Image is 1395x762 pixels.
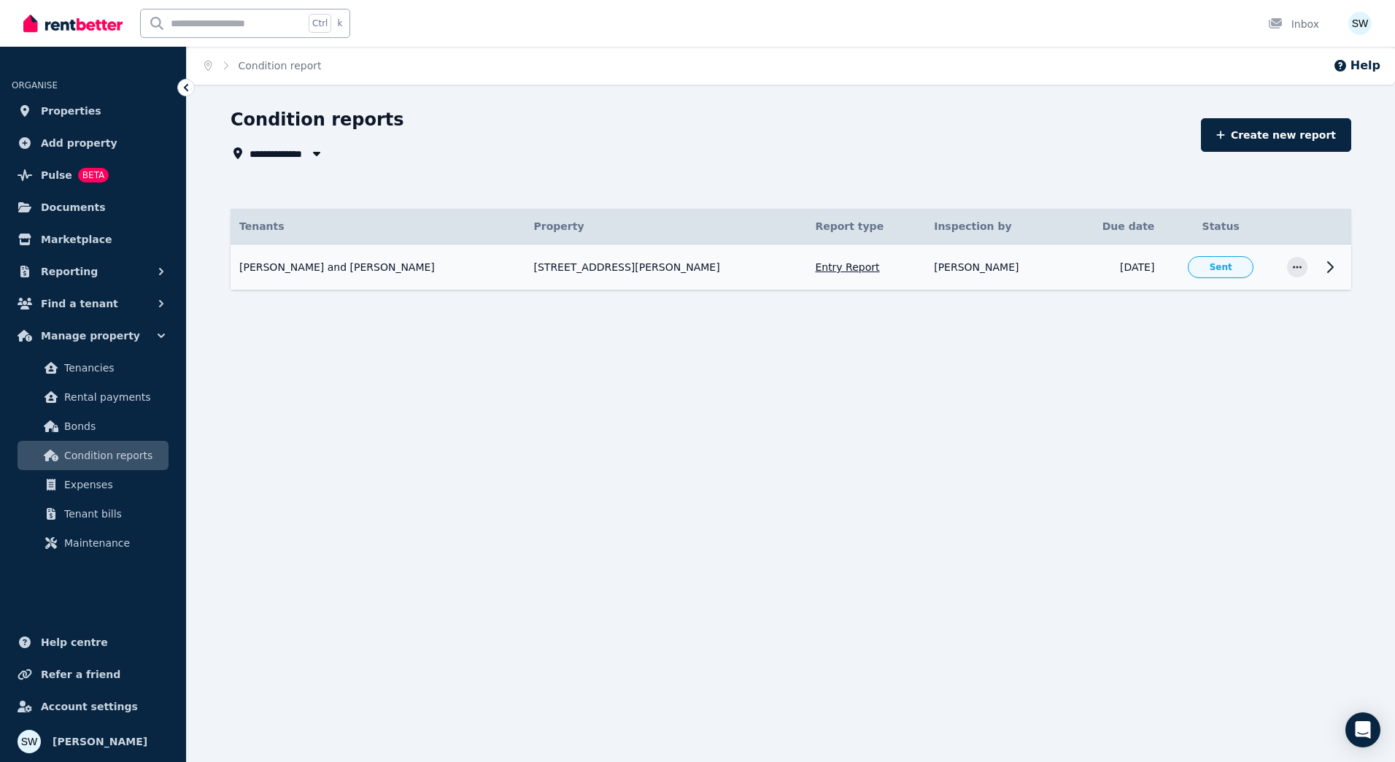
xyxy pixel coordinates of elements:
span: Documents [41,199,106,216]
a: Tenant bills [18,499,169,528]
span: Condition reports [64,447,163,464]
span: Find a tenant [41,295,118,312]
nav: Breadcrumb [187,47,339,85]
img: Sam Watson [18,730,41,753]
span: Refer a friend [41,666,120,683]
th: Report type [806,209,925,245]
span: [PERSON_NAME] and [PERSON_NAME] [239,260,435,274]
span: Marketplace [41,231,112,248]
th: Status [1163,209,1278,245]
a: Create new report [1201,118,1351,152]
button: Manage property [12,321,174,350]
a: Properties [12,96,174,126]
h1: Condition reports [231,108,404,131]
span: Add property [41,134,117,152]
td: [DATE] [1067,245,1163,290]
span: Help centre [41,634,108,651]
button: Reporting [12,257,174,286]
span: Sent [1210,261,1232,273]
a: Add property [12,128,174,158]
a: Condition reports [18,441,169,470]
div: Open Intercom Messenger [1345,712,1380,747]
span: Bonds [64,417,163,435]
span: Expenses [64,476,163,493]
img: RentBetter [23,12,123,34]
a: Tenancies [18,353,169,382]
a: Help centre [12,628,174,657]
a: Rental payments [18,382,169,412]
span: Ctrl [309,14,331,33]
div: Inbox [1268,17,1319,31]
span: Properties [41,102,101,120]
th: Inspection by [925,209,1067,245]
a: Expenses [18,470,169,499]
a: Bonds [18,412,169,441]
a: Refer a friend [12,660,174,689]
span: Condition report [239,58,322,73]
span: Manage property [41,327,140,345]
img: Sam Watson [1348,12,1372,35]
td: [STREET_ADDRESS][PERSON_NAME] [525,245,806,290]
span: Pulse [41,166,72,184]
span: [PERSON_NAME] [53,733,147,750]
span: ORGANISE [12,80,58,91]
a: Documents [12,193,174,222]
span: Rental payments [64,388,163,406]
span: Reporting [41,263,98,280]
a: Marketplace [12,225,174,254]
button: Find a tenant [12,289,174,318]
span: Account settings [41,698,138,715]
span: k [337,18,342,29]
a: Maintenance [18,528,169,558]
th: Due date [1067,209,1163,245]
th: Property [525,209,806,245]
button: Help [1333,57,1380,74]
td: Entry Report [806,245,925,290]
a: PulseBETA [12,161,174,190]
span: Tenant bills [64,505,163,523]
span: Tenancies [64,359,163,377]
span: Tenants [239,219,285,234]
span: [PERSON_NAME] [934,260,1019,274]
span: BETA [78,168,109,182]
span: Maintenance [64,534,163,552]
a: Account settings [12,692,174,721]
